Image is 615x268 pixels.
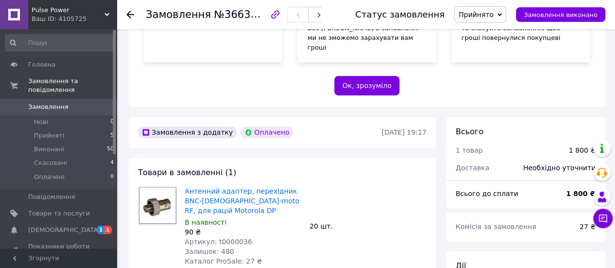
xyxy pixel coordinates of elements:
[214,8,283,20] span: №366351330
[306,219,431,233] div: 20 шт.
[456,223,536,231] span: Комісія за замовлення
[110,173,114,181] span: 0
[139,187,176,224] img: Антенний адаптер, перехідник BNC-female-moto RF, для рацій Motorola DP
[28,242,90,260] span: Показники роботи компанії
[569,145,596,155] div: 1 800 ₴
[34,145,64,154] span: Виконані
[126,10,134,19] div: Повернутися назад
[185,257,262,265] span: Каталог ProSale: 27 ₴
[185,187,299,214] a: Антенний адаптер, перехідник BNC-[DEMOGRAPHIC_DATA]-moto RF, для рацій Motorola DP
[458,11,493,18] span: Прийнято
[146,9,211,20] span: Замовлення
[28,77,117,94] span: Замовлення та повідомлення
[524,11,597,18] span: Замовлення виконано
[516,7,605,22] button: Замовлення виконано
[28,226,100,234] span: [DEMOGRAPHIC_DATA]
[97,226,105,234] span: 1
[566,190,596,197] b: 1 800 ₴
[456,127,483,136] span: Всього
[138,126,237,138] div: Замовлення з додатку
[107,145,114,154] span: 50
[28,209,90,218] span: Товари та послуги
[185,238,252,246] span: Артикул: t0000036
[593,209,613,228] button: Чат з покупцем
[34,173,65,181] span: Оплачені
[110,118,114,126] span: 0
[28,60,55,69] span: Головна
[110,131,114,140] span: 5
[32,15,117,23] div: Ваш ID: 4105725
[110,159,114,167] span: 4
[185,248,234,255] span: Залишок: 480
[28,193,75,201] span: Повідомлення
[334,76,400,95] button: Ок, зрозуміло
[34,159,67,167] span: Скасовані
[104,226,112,234] span: 1
[307,23,426,53] div: Без [PERSON_NAME] в замовленні ми не зможемо зарахувати вам гроші
[185,218,227,226] span: В наявності
[456,164,489,172] span: Доставка
[34,131,64,140] span: Прийняті
[28,103,69,111] span: Замовлення
[517,157,601,179] div: Необхідно уточнити
[355,10,445,19] div: Статус замовлення
[185,227,302,237] div: 90 ₴
[456,190,518,197] span: Всього до сплати
[138,168,236,177] span: Товари в замовленні (1)
[32,6,105,15] span: Pulse Power
[241,126,293,138] div: Оплачено
[34,118,48,126] span: Нові
[456,146,483,154] span: 1 товар
[5,34,115,52] input: Пошук
[580,223,596,231] span: 27 ₴
[382,128,426,136] time: [DATE] 19:17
